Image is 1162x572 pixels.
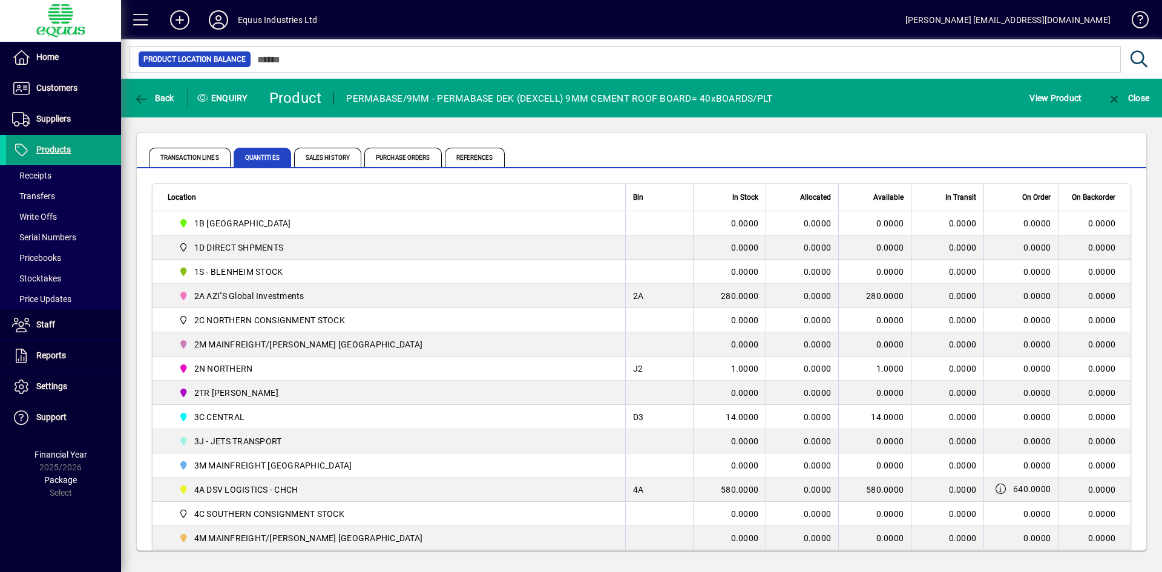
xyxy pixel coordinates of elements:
span: 0.0000 [949,412,977,422]
td: 0.0000 [838,381,911,405]
span: Write Offs [12,212,57,222]
span: 2A AZI''S Global Investments [194,290,304,302]
span: 0.0000 [1023,290,1051,302]
span: 1B BLENHEIM [174,216,612,231]
td: 0.0000 [693,308,766,332]
span: Location [168,191,196,204]
td: 580.0000 [693,478,766,502]
span: 0.0000 [949,267,977,277]
span: Transaction Lines [149,148,231,167]
td: 0.0000 [1058,357,1131,381]
span: View Product [1029,88,1082,108]
td: 0.0000 [693,502,766,526]
td: 0.0000 [1058,332,1131,357]
td: 14.0000 [838,405,911,429]
td: 2A [625,284,693,308]
td: 4A [625,478,693,502]
span: On Order [1022,191,1051,204]
span: Pricebooks [12,253,61,263]
span: 0.0000 [1023,387,1051,399]
span: Staff [36,320,55,329]
span: 0.0000 [949,315,977,325]
app-page-header-button: Close enquiry [1094,87,1162,109]
app-page-header-button: Back [121,87,188,109]
div: [PERSON_NAME] [EMAIL_ADDRESS][DOMAIN_NAME] [905,10,1111,30]
span: 0.0000 [804,291,832,301]
td: 0.0000 [838,502,911,526]
td: 0.0000 [838,526,911,550]
span: 0.0000 [1023,435,1051,447]
span: 0.0000 [949,509,977,519]
td: J2 [625,357,693,381]
span: 4M MAINFREIGHT/[PERSON_NAME] [GEOGRAPHIC_DATA] [194,532,423,544]
span: Close [1107,93,1149,103]
span: 0.0000 [804,219,832,228]
span: 3J - JETS TRANSPORT [194,435,282,447]
span: 0.0000 [949,533,977,543]
span: 4C SOUTHERN CONSIGNMENT STOCK [174,507,612,521]
button: View Product [1026,87,1085,109]
td: 0.0000 [838,308,911,332]
span: 1D DIRECT SHPMENTS [194,242,284,254]
span: 1S - BLENHEIM STOCK [194,266,283,278]
div: PERMABASE/9MM - PERMABASE DEK (DEXCELL) 9MM CEMENT ROOF BOARD= 40xBOARDS/PLT [346,89,772,108]
a: Support [6,403,121,433]
td: 0.0000 [693,211,766,235]
td: 0.0000 [838,332,911,357]
span: 0.0000 [949,436,977,446]
span: 0.0000 [949,461,977,470]
a: Suppliers [6,104,121,134]
span: Suppliers [36,114,71,123]
td: 0.0000 [693,260,766,284]
span: 0.0000 [949,340,977,349]
span: Stocktakes [12,274,61,283]
span: On Backorder [1072,191,1115,204]
a: Staff [6,310,121,340]
td: 0.0000 [1058,453,1131,478]
span: Back [134,93,174,103]
span: 1B [GEOGRAPHIC_DATA] [194,217,291,229]
td: 1.0000 [693,357,766,381]
span: 3M MAINFREIGHT WELLINGTON [174,458,612,473]
span: 640.0000 [1013,483,1051,495]
span: 2TR TOM RYAN CARTAGE [174,386,612,400]
td: 0.0000 [693,381,766,405]
span: 3C CENTRAL [194,411,245,423]
a: Settings [6,372,121,402]
span: Package [44,475,77,485]
td: 0.0000 [1058,381,1131,405]
a: Price Updates [6,289,121,309]
span: Bin [633,191,643,204]
td: 0.0000 [838,235,911,260]
a: Pricebooks [6,248,121,268]
a: Customers [6,73,121,104]
td: 0.0000 [693,526,766,550]
a: Knowledge Base [1123,2,1147,42]
span: 0.0000 [1023,314,1051,326]
div: Equus Industries Ltd [238,10,318,30]
span: 0.0000 [1023,532,1051,544]
span: Financial Year [34,450,87,459]
button: Back [131,87,177,109]
span: 0.0000 [1023,508,1051,520]
span: 0.0000 [804,267,832,277]
span: 4M MAINFREIGHT/OWENS CHRISTCHURCH [174,531,612,545]
span: References [445,148,505,167]
td: 14.0000 [693,405,766,429]
span: 0.0000 [949,364,977,373]
span: 3J - JETS TRANSPORT [174,434,612,449]
td: 280.0000 [838,284,911,308]
span: Reports [36,350,66,360]
span: 0.0000 [949,243,977,252]
button: Profile [199,9,238,31]
span: 2A AZI''S Global Investments [174,289,612,303]
td: 0.0000 [1058,429,1131,453]
span: Customers [36,83,77,93]
span: Price Updates [12,294,71,304]
a: Stocktakes [6,268,121,289]
span: 0.0000 [949,485,977,495]
span: Products [36,145,71,154]
td: 0.0000 [1058,502,1131,526]
span: Settings [36,381,67,391]
span: In Transit [945,191,976,204]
